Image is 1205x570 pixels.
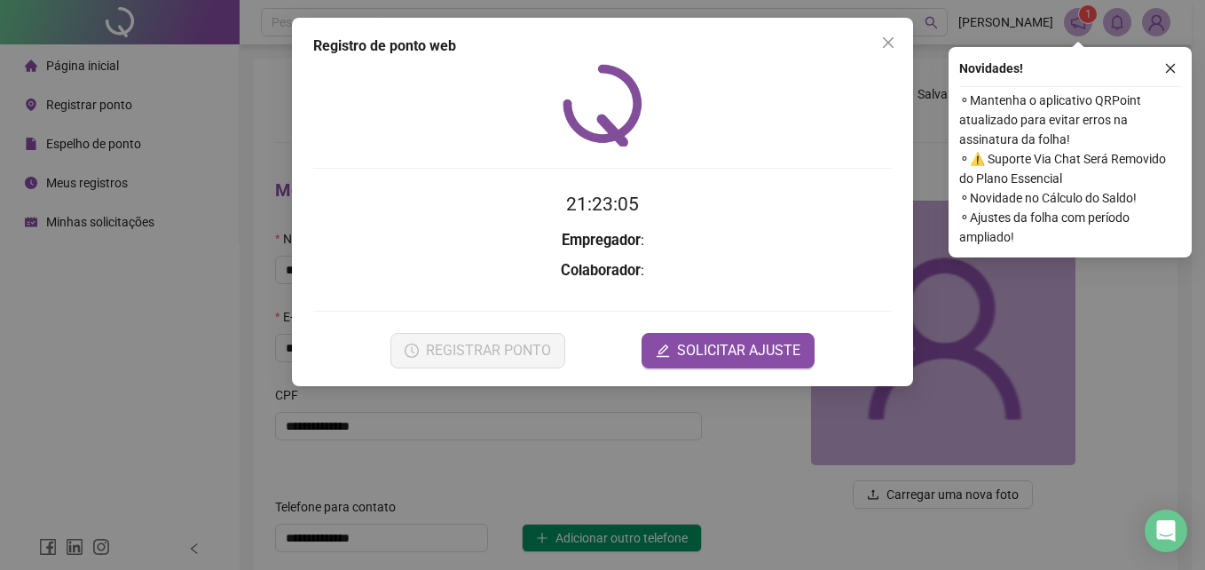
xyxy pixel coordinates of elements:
[313,259,892,282] h3: :
[563,64,642,146] img: QRPoint
[959,208,1181,247] span: ⚬ Ajustes da folha com período ampliado!
[313,36,892,57] div: Registro de ponto web
[562,232,641,249] strong: Empregador
[959,188,1181,208] span: ⚬ Novidade no Cálculo do Saldo!
[1164,62,1177,75] span: close
[874,28,902,57] button: Close
[561,262,641,279] strong: Colaborador
[677,340,800,361] span: SOLICITAR AJUSTE
[566,194,639,215] time: 21:23:05
[959,91,1181,149] span: ⚬ Mantenha o aplicativo QRPoint atualizado para evitar erros na assinatura da folha!
[656,344,670,358] span: edit
[642,333,815,368] button: editSOLICITAR AJUSTE
[881,36,895,50] span: close
[313,229,892,252] h3: :
[959,149,1181,188] span: ⚬ ⚠️ Suporte Via Chat Será Removido do Plano Essencial
[1145,510,1187,552] div: Open Intercom Messenger
[390,333,565,368] button: REGISTRAR PONTO
[959,59,1023,78] span: Novidades !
